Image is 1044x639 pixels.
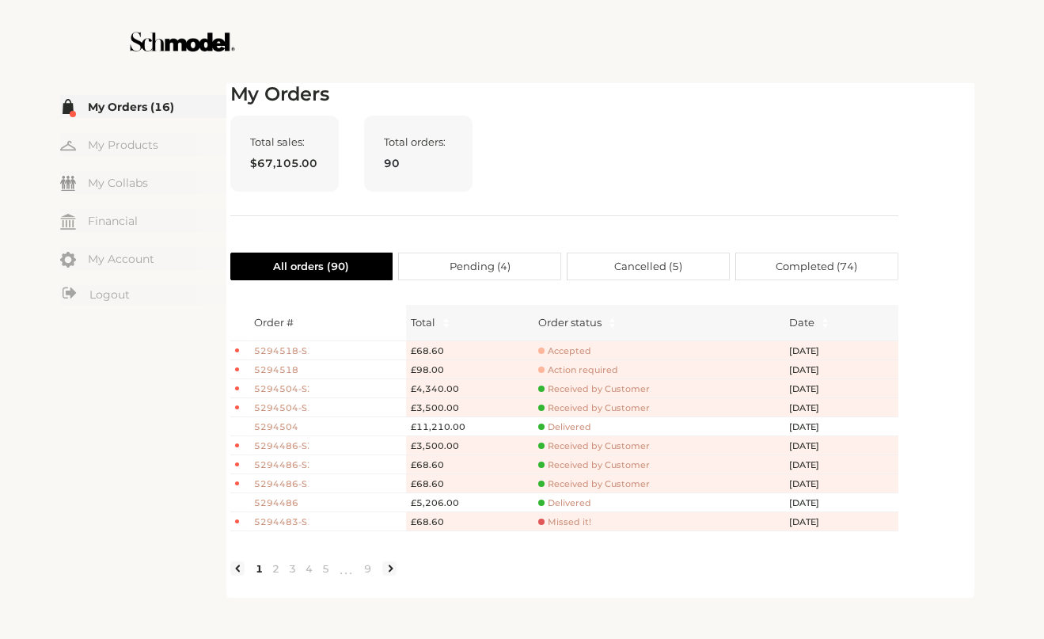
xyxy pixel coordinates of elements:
[301,561,317,576] a: 4
[411,314,435,330] span: Total
[334,560,359,579] span: •••
[60,171,226,194] a: My Collabs
[789,314,814,330] span: Date
[60,252,76,268] img: my-account.svg
[608,321,617,330] span: caret-down
[254,515,309,529] span: 5294483-S1
[406,493,533,512] td: £5,206.00
[406,417,533,436] td: £11,210.00
[382,561,397,576] li: Next Page
[789,382,837,396] span: [DATE]
[789,515,837,529] span: [DATE]
[538,459,650,471] span: Received by Customer
[250,135,319,148] span: Total sales:
[789,458,837,472] span: [DATE]
[789,420,837,434] span: [DATE]
[60,138,76,154] img: my-hanger.svg
[789,401,837,415] span: [DATE]
[538,421,591,433] span: Delivered
[538,345,591,357] span: Accepted
[406,455,533,474] td: £68.60
[317,561,334,576] a: 5
[789,496,837,510] span: [DATE]
[254,401,309,415] span: 5294504-S1
[254,382,309,396] span: 5294504-S2
[254,458,309,472] span: 5294486-S2
[538,402,650,414] span: Received by Customer
[538,516,591,528] span: Missed it!
[442,316,450,325] span: caret-up
[406,398,533,417] td: £3,500.00
[60,176,76,191] img: my-friends.svg
[406,341,533,360] td: £68.60
[789,344,837,358] span: [DATE]
[538,478,650,490] span: Received by Customer
[384,154,453,172] span: 90
[251,561,268,576] a: 1
[284,561,301,576] a: 3
[384,135,453,148] span: Total orders:
[359,561,376,576] a: 9
[250,154,319,172] span: $67,105.00
[249,305,407,341] th: Order #
[60,247,226,270] a: My Account
[406,474,533,493] td: £68.60
[406,436,533,455] td: £3,500.00
[334,556,359,581] li: Next 5 Pages
[538,314,602,330] div: Order status
[60,95,226,118] a: My Orders (16)
[60,99,76,115] img: my-order.svg
[254,496,309,510] span: 5294486
[268,561,284,576] a: 2
[60,214,76,230] img: my-financial.svg
[608,316,617,325] span: caret-up
[60,95,226,307] div: Menu
[254,477,309,491] span: 5294486-S1
[254,439,309,453] span: 5294486-S3
[60,133,226,156] a: My Products
[254,344,309,358] span: 5294518-S1
[614,253,682,280] span: Cancelled ( 5 )
[821,321,830,330] span: caret-down
[821,316,830,325] span: caret-up
[538,440,650,452] span: Received by Customer
[254,363,309,377] span: 5294518
[406,360,533,379] td: £98.00
[230,561,245,576] li: Previous Page
[406,512,533,531] td: £68.60
[442,321,450,330] span: caret-down
[789,439,837,453] span: [DATE]
[60,285,226,305] a: Logout
[60,209,226,232] a: Financial
[789,363,837,377] span: [DATE]
[450,253,511,280] span: Pending ( 4 )
[538,383,650,395] span: Received by Customer
[538,364,618,376] span: Action required
[273,253,349,280] span: All orders ( 90 )
[254,420,309,434] span: 5294504
[538,497,591,509] span: Delivered
[406,379,533,398] td: £4,340.00
[230,83,898,106] h2: My Orders
[776,253,857,280] span: Completed ( 74 )
[789,477,837,491] span: [DATE]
